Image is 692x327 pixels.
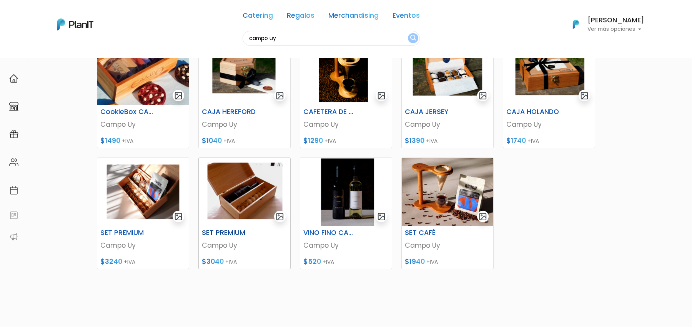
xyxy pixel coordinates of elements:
[9,130,18,139] img: campaigns-02234683943229c281be62815700db0a1741e53638e28bf9629b52c665b00959.svg
[243,31,420,46] input: Buscá regalos, desayunos, y más
[401,37,494,148] a: gallery-light CAJA JERSEY Campo Uy $1390 +IVA
[402,158,493,226] img: thumb_WhatsApp_Image_2025-02-28_at_13.20.25__1_.jpeg
[299,229,362,237] h6: VINO FINO CAMPO
[426,137,437,145] span: +IVA
[97,158,189,269] a: gallery-light SET PREMIUM Campo Uy $3240 +IVA
[202,119,287,129] p: Campo Uy
[479,212,487,221] img: gallery-light
[400,108,463,116] h6: CAJA JERSEY
[299,108,362,116] h6: CAFETERA DE GOTEO
[197,108,260,116] h6: CAJA HEREFORD
[174,91,183,100] img: gallery-light
[377,91,386,100] img: gallery-light
[100,240,186,250] p: Campo Uy
[9,186,18,195] img: calendar-87d922413cdce8b2cf7b7f5f62616a5cf9e4887200fb71536465627b3292af00.svg
[506,136,526,145] span: $1740
[401,158,494,269] a: gallery-light SET CAFÉ Campo Uy $1940 +IVA
[300,37,392,148] a: gallery-light CAFETERA DE GOTEO Campo Uy $1290 +IVA
[199,158,290,226] img: thumb_Captura_de_pantalla_2024-08-22_154757.png
[197,229,260,237] h6: SET PREMIUM
[393,12,420,22] a: Eventos
[40,7,111,22] div: ¿Necesitás ayuda?
[563,14,644,34] button: PlanIt Logo [PERSON_NAME] Ver más opciones
[328,12,379,22] a: Merchandising
[243,12,273,22] a: Catering
[202,257,224,266] span: $3040
[9,232,18,241] img: partners-52edf745621dab592f3b2c58e3bca9d71375a7ef29c3b500c9f145b62cc070d4.svg
[97,37,189,148] a: gallery-light CookieBox CAMPO Campo Uy $1490 +IVA
[300,37,392,105] img: thumb_Captura_de_pantalla_2024-08-20_124713.png
[300,158,392,269] a: gallery-light VINO FINO CAMPO Campo Uy $520 +IVA
[303,136,323,145] span: $1290
[100,119,186,129] p: Campo Uy
[479,91,487,100] img: gallery-light
[9,74,18,83] img: home-e721727adea9d79c4d83392d1f703f7f8bce08238fde08b1acbfd93340b81755.svg
[567,16,584,33] img: PlanIt Logo
[97,37,189,105] img: thumb_WhatsApp_Image_2025-07-21_at_20.21.58.jpeg
[97,158,189,226] img: thumb_Dise%C3%B1o_sin_t%C3%ADtulo_-_2024-11-18T160107.046.png
[174,212,183,221] img: gallery-light
[502,108,565,116] h6: CAJA HOLANDO
[9,211,18,220] img: feedback-78b5a0c8f98aac82b08bfc38622c3050aee476f2c9584af64705fc4e61158814.svg
[96,108,159,116] h6: CookieBox CAMPO
[503,37,595,105] img: thumb_Captura_de_pantalla_2024-08-22_145929.png
[377,212,386,221] img: gallery-light
[198,37,291,148] a: gallery-light CAJA HEREFORD Campo Uy $1040 +IVA
[9,158,18,167] img: people-662611757002400ad9ed0e3c099ab2801c6687ba6c219adb57efc949bc21e19d.svg
[400,229,463,237] h6: SET CAFÉ
[199,37,290,105] img: thumb_Captura_de_pantalla_2024-08-20_130538.png
[96,229,159,237] h6: SET PREMIUM
[587,17,644,24] h6: [PERSON_NAME]
[323,258,334,266] span: +IVA
[287,12,314,22] a: Regalos
[426,258,438,266] span: +IVA
[587,27,644,32] p: Ver más opciones
[405,257,425,266] span: $1940
[202,240,287,250] p: Campo Uy
[122,137,133,145] span: +IVA
[225,258,237,266] span: +IVA
[198,158,291,269] a: gallery-light SET PREMIUM Campo Uy $3040 +IVA
[324,137,336,145] span: +IVA
[303,257,321,266] span: $520
[405,119,490,129] p: Campo Uy
[402,37,493,105] img: thumb_Captura_de_pantalla_2024-08-22_144724.png
[503,37,595,148] a: gallery-light CAJA HOLANDO Campo Uy $1740 +IVA
[405,136,424,145] span: $1390
[9,102,18,111] img: marketplace-4ceaa7011d94191e9ded77b95e3339b90024bf715f7c57f8cf31f2d8c509eaba.svg
[100,136,120,145] span: $1490
[276,91,284,100] img: gallery-light
[303,119,389,129] p: Campo Uy
[300,158,392,226] img: thumb_Captura_de_pantalla_2024-08-22_153643.png
[202,136,222,145] span: $1040
[57,18,93,30] img: PlanIt Logo
[580,91,589,100] img: gallery-light
[506,119,592,129] p: Campo Uy
[124,258,135,266] span: +IVA
[527,137,539,145] span: +IVA
[303,240,389,250] p: Campo Uy
[276,212,284,221] img: gallery-light
[100,257,122,266] span: $3240
[410,35,416,42] img: search_button-432b6d5273f82d61273b3651a40e1bd1b912527efae98b1b7a1b2c0702e16a8d.svg
[223,137,235,145] span: +IVA
[405,240,490,250] p: Campo Uy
